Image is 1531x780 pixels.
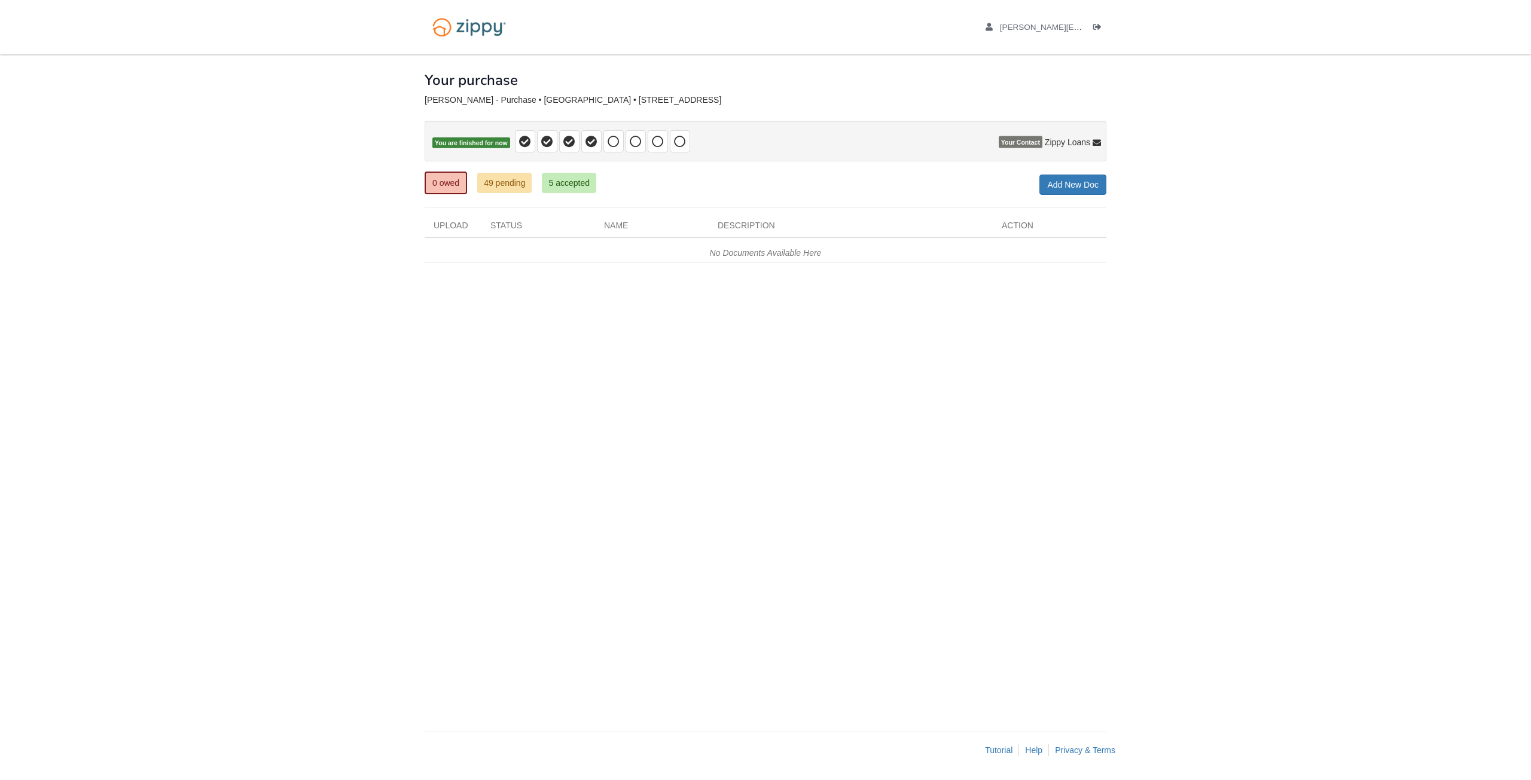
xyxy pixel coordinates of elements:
[709,219,993,237] div: Description
[1055,745,1115,755] a: Privacy & Terms
[1093,23,1106,35] a: Log out
[425,95,1106,105] div: [PERSON_NAME] - Purchase • [GEOGRAPHIC_DATA] • [STREET_ADDRESS]
[425,172,467,194] a: 0 owed
[1039,175,1106,195] a: Add New Doc
[432,137,510,149] span: You are finished for now
[425,219,481,237] div: Upload
[542,173,596,193] a: 5 accepted
[481,219,595,237] div: Status
[477,173,532,193] a: 49 pending
[425,12,514,42] img: Logo
[595,219,709,237] div: Name
[710,248,822,258] em: No Documents Available Here
[999,136,1042,148] span: Your Contact
[986,23,1270,35] a: edit profile
[425,72,518,88] h1: Your purchase
[1045,136,1090,148] span: Zippy Loans
[1025,745,1042,755] a: Help
[993,219,1106,237] div: Action
[1000,23,1270,32] span: arron.perkins@gmail.com
[985,745,1012,755] a: Tutorial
